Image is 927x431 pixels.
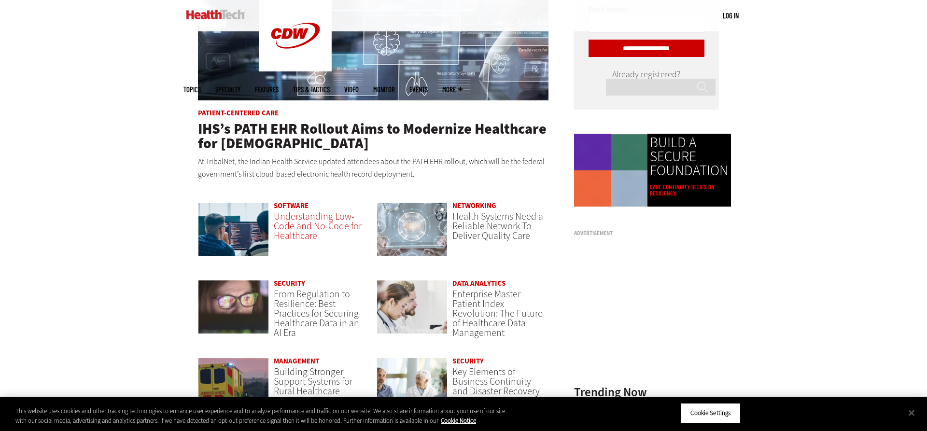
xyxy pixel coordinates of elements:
h3: Trending Now [574,386,719,398]
a: Coworkers coding [198,202,269,265]
a: woman wearing glasses looking at healthcare data on screen [198,280,269,343]
a: Health Systems Need a Reliable Network To Deliver Quality Care [452,210,543,242]
a: Management [274,356,319,366]
a: Data Analytics [452,278,506,288]
img: incident response team discusses around a table [377,358,448,412]
a: Security [452,356,484,366]
a: MonITor [373,86,395,93]
img: Home [186,10,245,19]
button: Cookie Settings [680,403,741,423]
div: Already registered? [589,71,704,90]
a: Enterprise Master Patient Index Revolution: The Future of Healthcare Data Management [452,288,543,339]
a: Log in [723,11,739,20]
img: Colorful animated shapes [574,134,647,207]
div: User menu [723,11,739,21]
a: BUILD A SECURE FOUNDATION [650,136,729,178]
a: Care continuity relies on resiliency. [650,184,729,196]
a: Building Stronger Support Systems for Rural Healthcare [274,365,352,398]
a: Understanding Low-Code and No-Code for Healthcare [274,210,362,242]
a: Software [274,201,309,210]
span: Topics [183,86,201,93]
a: IHS’s PATH EHR Rollout Aims to Modernize Healthcare for [DEMOGRAPHIC_DATA] [198,119,547,153]
img: woman wearing glasses looking at healthcare data on screen [198,280,269,334]
a: Events [409,86,428,93]
a: Patient-Centered Care [198,108,279,118]
h3: Advertisement [574,231,719,236]
a: Tips & Tactics [293,86,330,93]
button: Close [901,402,922,423]
a: Key Elements of Business Continuity and Disaster Recovery for Healthcare [452,365,540,407]
a: ambulance driving down country road at sunset [198,358,269,421]
img: ambulance driving down country road at sunset [198,358,269,412]
a: Security [274,278,305,288]
span: More [442,86,463,93]
a: Healthcare networking [377,202,448,265]
a: Networking [452,201,496,210]
span: Specialty [215,86,240,93]
img: Coworkers coding [198,202,269,256]
a: Video [344,86,359,93]
a: incident response team discusses around a table [377,358,448,421]
a: Features [255,86,279,93]
img: Healthcare networking [377,202,448,256]
a: From Regulation to Resilience: Best Practices for Securing Healthcare Data in an AI Era [274,288,359,339]
a: CDW [259,64,332,74]
a: More information about your privacy [441,417,476,425]
div: This website uses cookies and other tracking technologies to enhance user experience and to analy... [15,406,510,425]
img: medical researchers look at data on desktop monitor [377,280,448,334]
p: At TribalNet, the Indian Health Service updated attendees about the PATH EHR rollout, which will ... [198,155,548,180]
iframe: advertisement [574,240,719,361]
a: medical researchers look at data on desktop monitor [377,280,448,343]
